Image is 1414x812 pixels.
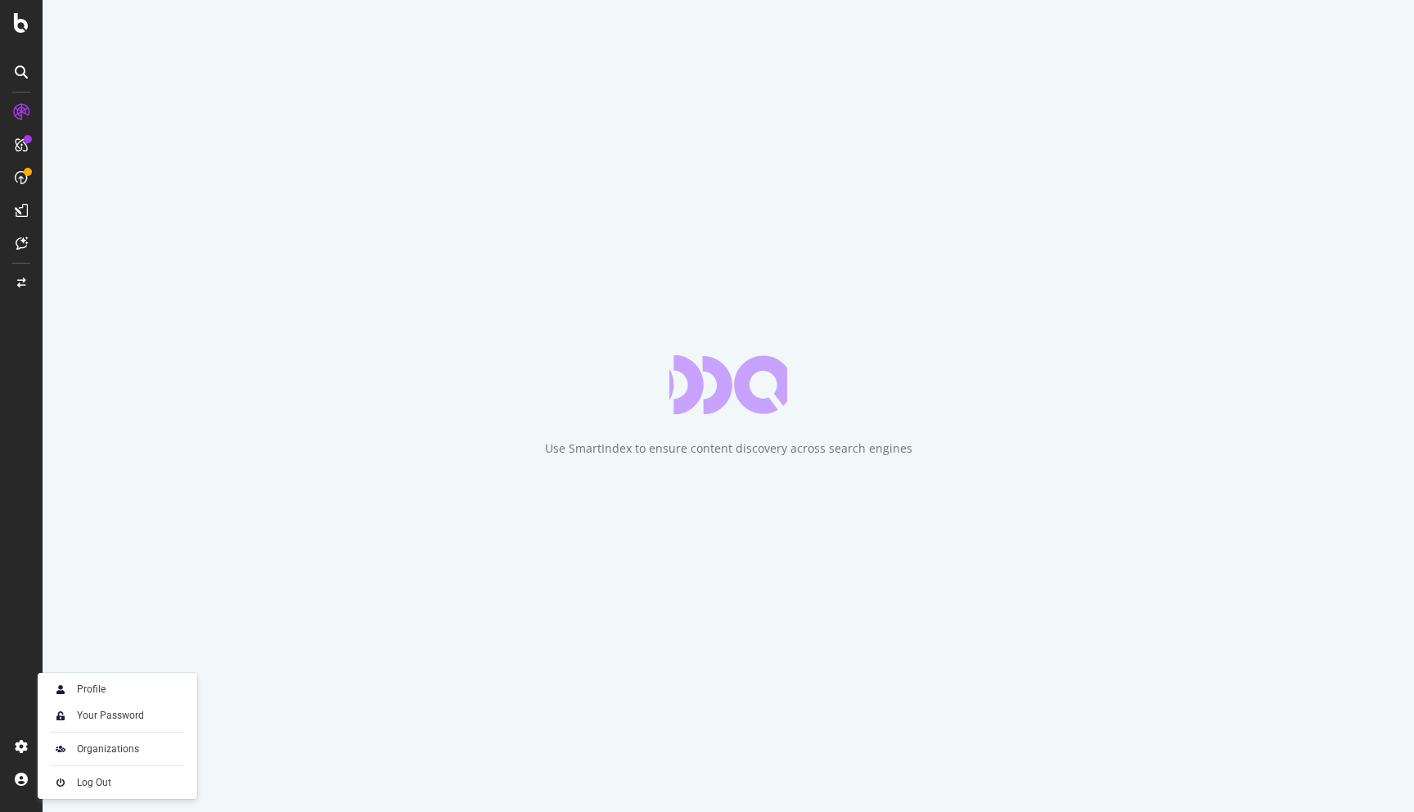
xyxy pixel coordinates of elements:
[44,704,191,727] a: Your Password
[51,773,70,792] img: prfnF3csMXgAAAABJRU5ErkJggg==
[669,355,787,414] div: animation
[77,776,111,789] div: Log Out
[77,709,144,722] div: Your Password
[44,678,191,701] a: Profile
[77,683,106,696] div: Profile
[44,738,191,760] a: Organizations
[51,679,70,699] img: Xx2yTbCeVcdxHMdxHOc+8gctb42vCocUYgAAAABJRU5ErkJggg==
[77,742,139,756] div: Organizations
[51,739,70,759] img: AtrBVVRoAgWaAAAAAElFTkSuQmCC
[545,440,912,457] div: Use SmartIndex to ensure content discovery across search engines
[44,771,191,794] a: Log Out
[51,706,70,725] img: tUVSALn78D46LlpAY8klYZqgKwTuBm2K29c6p1XQNDCsM0DgKSSoAXXevcAwljcHBINEg0LrUEktgcYYD5sVUphq1JigPmkfB...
